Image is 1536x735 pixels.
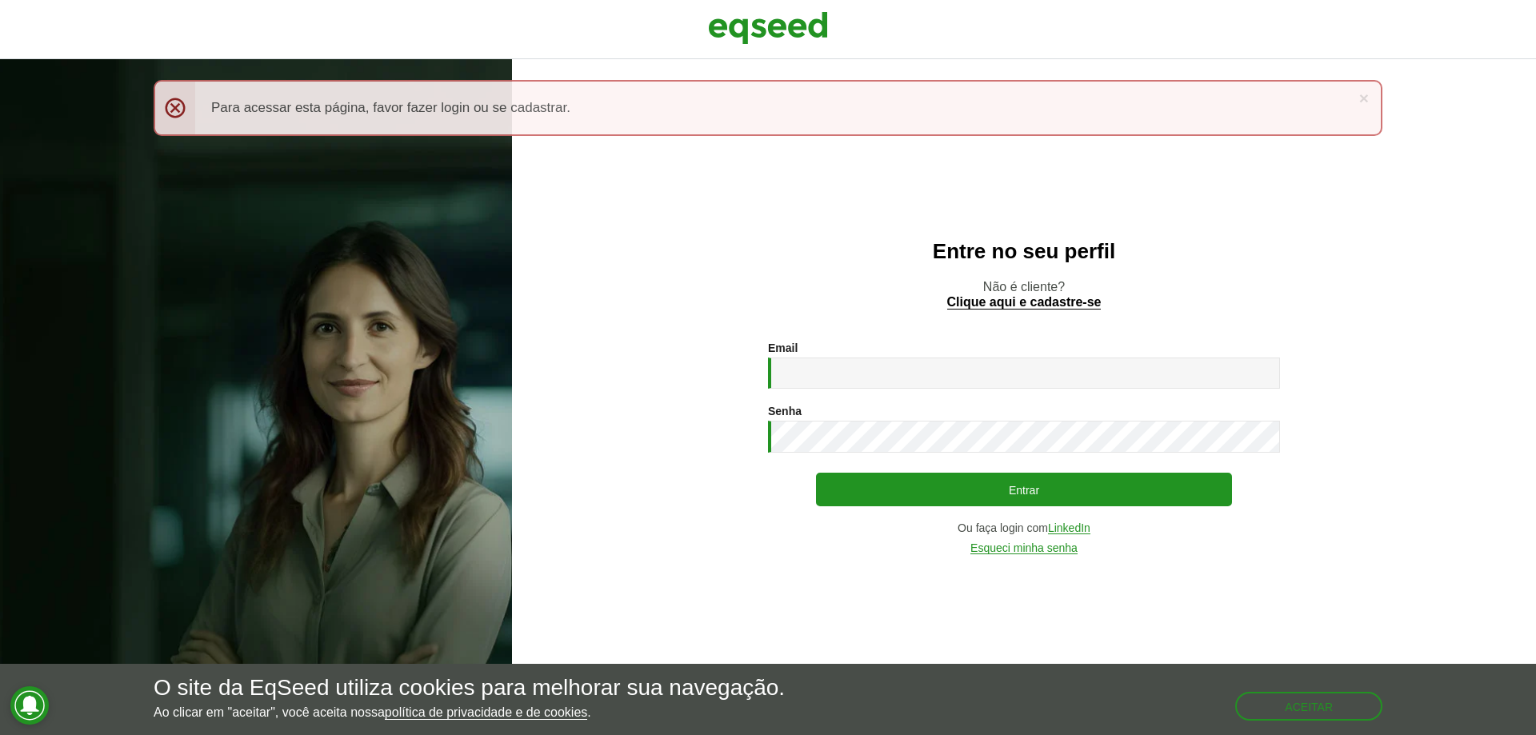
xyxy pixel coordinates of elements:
label: Senha [768,405,802,417]
h5: O site da EqSeed utiliza cookies para melhorar sua navegação. [154,676,785,701]
a: Esqueci minha senha [970,542,1078,554]
p: Não é cliente? [544,279,1504,310]
a: Clique aqui e cadastre-se [947,296,1102,310]
a: × [1359,90,1369,106]
button: Entrar [816,473,1232,506]
div: Ou faça login com [768,522,1280,534]
label: Email [768,342,798,354]
p: Ao clicar em "aceitar", você aceita nossa . [154,705,785,720]
a: LinkedIn [1048,522,1090,534]
img: EqSeed Logo [708,8,828,48]
button: Aceitar [1235,692,1382,721]
h2: Entre no seu perfil [544,240,1504,263]
a: política de privacidade e de cookies [385,706,588,720]
div: Para acessar esta página, favor fazer login ou se cadastrar. [154,80,1382,136]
